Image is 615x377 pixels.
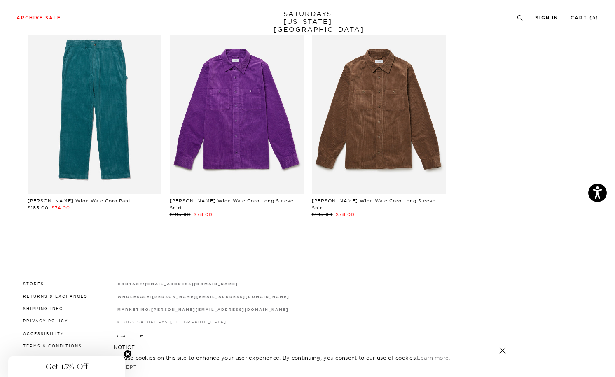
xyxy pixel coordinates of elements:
a: Accessibility [23,331,64,336]
a: Sign In [535,16,558,20]
strong: [EMAIL_ADDRESS][DOMAIN_NAME] [145,282,238,286]
h5: NOTICE [114,344,502,351]
a: [PERSON_NAME][EMAIL_ADDRESS][DOMAIN_NAME] [152,294,289,299]
strong: wholesale: [117,295,152,299]
a: Stores [23,282,44,286]
p: © 2025 Saturdays [GEOGRAPHIC_DATA] [117,319,290,325]
strong: [PERSON_NAME][EMAIL_ADDRESS][DOMAIN_NAME] [151,308,288,312]
a: [PERSON_NAME] Wide Wale Cord Long Sleeve Shirt [312,198,436,211]
a: [PERSON_NAME][EMAIL_ADDRESS][DOMAIN_NAME] [151,307,288,312]
p: We use cookies on this site to enhance your user experience. By continuing, you consent to our us... [114,354,472,362]
a: Accept [114,364,138,370]
a: SATURDAYS[US_STATE][GEOGRAPHIC_DATA] [274,10,341,33]
a: Terms & Conditions [23,344,82,348]
span: $78.00 [194,212,213,217]
a: Archive Sale [16,16,61,20]
a: Learn more [417,354,449,361]
span: Get 15% Off [46,362,88,372]
a: [PERSON_NAME] Wide Wale Cord Long Sleeve Shirt [170,198,294,211]
small: 0 [592,16,596,20]
a: Gift Cards [23,356,56,361]
strong: contact: [117,282,145,286]
a: Privacy Policy [23,319,68,323]
a: Returns & Exchanges [23,294,87,298]
span: $185.00 [28,205,49,211]
button: Close teaser [124,350,132,358]
span: $195.00 [170,212,191,217]
a: [PERSON_NAME] Wide Wale Cord Pant [28,198,131,204]
a: Cart (0) [571,16,599,20]
span: $78.00 [336,212,355,217]
a: Shipping Info [23,306,63,311]
strong: marketing: [117,308,152,312]
span: $74.00 [51,205,70,211]
div: Get 15% OffClose teaser [8,356,125,377]
span: $195.00 [312,212,333,217]
a: [EMAIL_ADDRESS][DOMAIN_NAME] [145,282,238,286]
